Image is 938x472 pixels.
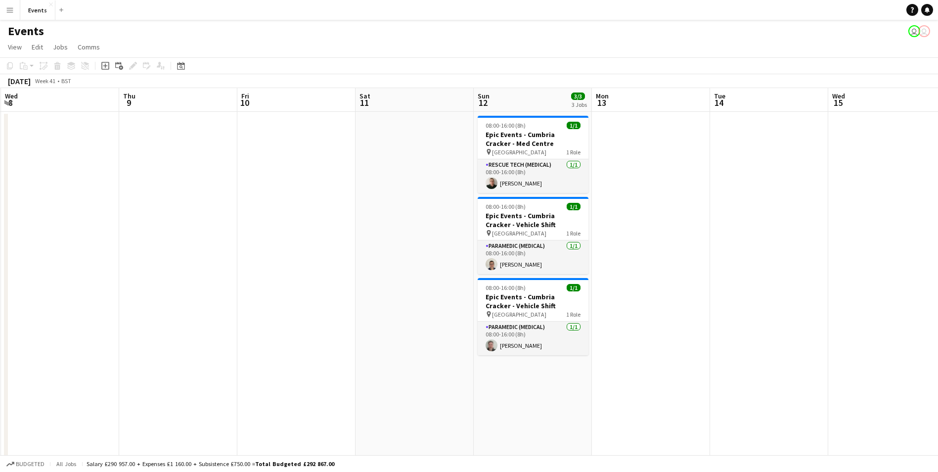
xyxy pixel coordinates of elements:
a: Comms [74,41,104,53]
span: Edit [32,43,43,51]
span: Comms [78,43,100,51]
span: Total Budgeted £292 867.00 [255,460,334,468]
span: Jobs [53,43,68,51]
button: Events [20,0,55,20]
span: Budgeted [16,461,45,468]
div: BST [61,77,71,85]
app-user-avatar: Paul Wilmore [918,25,930,37]
a: Jobs [49,41,72,53]
a: Edit [28,41,47,53]
h1: Events [8,24,44,39]
button: Budgeted [5,459,46,470]
div: [DATE] [8,76,31,86]
app-user-avatar: Paul Wilmore [908,25,920,37]
a: View [4,41,26,53]
div: Salary £290 957.00 + Expenses £1 160.00 + Subsistence £750.00 = [87,460,334,468]
span: View [8,43,22,51]
span: All jobs [54,460,78,468]
span: Week 41 [33,77,57,85]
